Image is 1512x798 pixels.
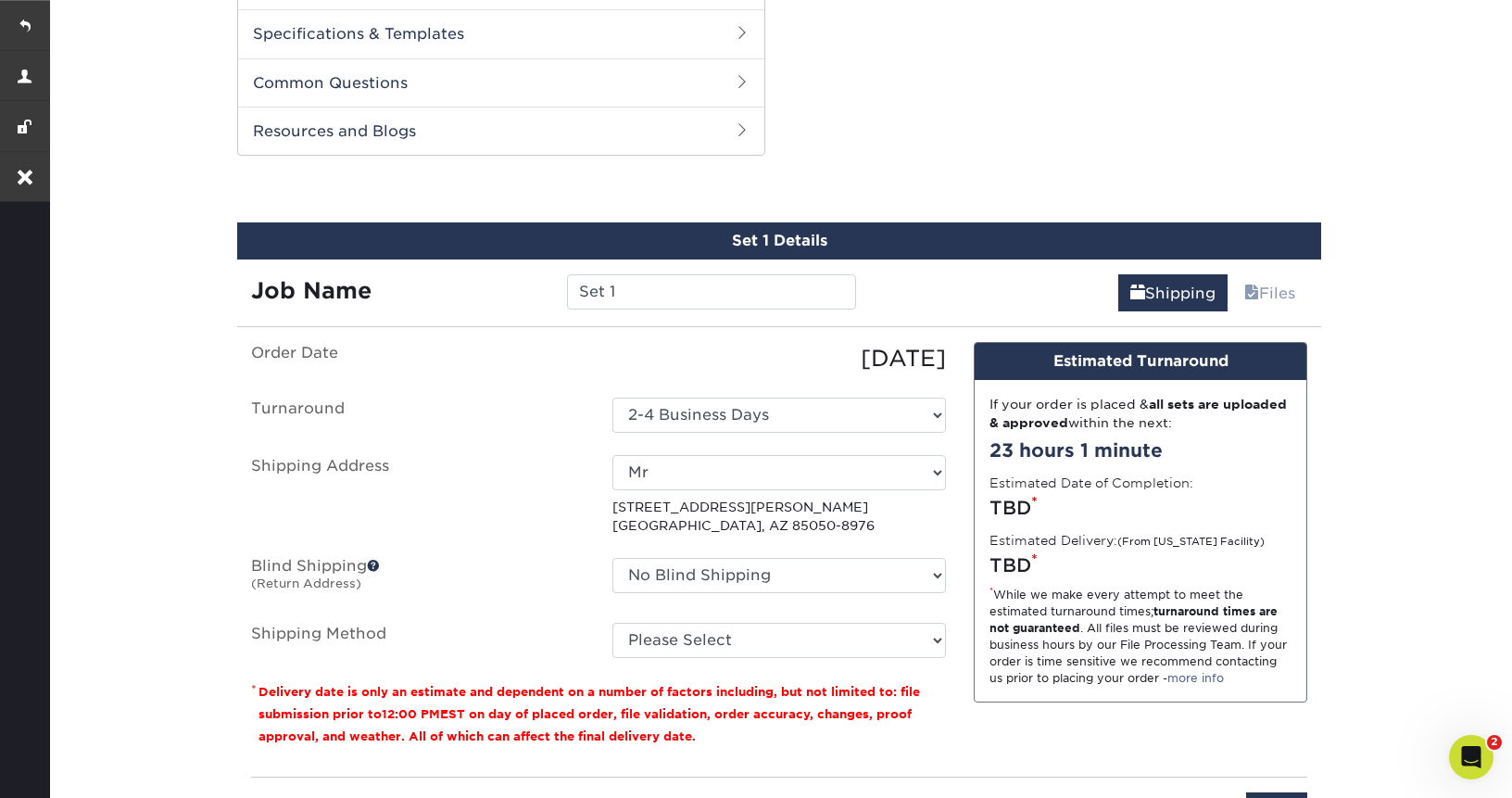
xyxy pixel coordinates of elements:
label: Estimated Date of Completion: [989,474,1193,492]
h2: Common Questions [238,58,764,107]
input: Enter a job name [567,274,855,310]
small: Delivery date is only an estimate and dependent on a number of factors including, but not limited... [258,685,920,743]
label: Estimated Delivery: [989,531,1265,550]
span: 2 [1487,735,1502,750]
div: Estimated Turnaround [975,343,1306,380]
div: TBD [989,551,1291,579]
small: (From [US_STATE] Facility) [1117,536,1265,548]
label: Blind Shipping [237,558,598,601]
div: 23 hours 1 minute [989,437,1291,464]
strong: Job Name [251,277,372,304]
div: If your order is placed & within the next: [989,395,1291,433]
label: Order Date [237,342,598,375]
span: files [1244,285,1259,302]
div: TBD [989,494,1291,522]
label: Turnaround [237,398,598,433]
h2: Specifications & Templates [238,9,764,57]
div: Set 1 Details [237,222,1321,260]
small: (Return Address) [251,576,361,590]
span: shipping [1130,285,1145,302]
a: Files [1232,274,1307,311]
label: Shipping Address [237,455,598,536]
h2: Resources and Blogs [238,107,764,155]
a: Shipping [1118,274,1228,311]
p: [STREET_ADDRESS][PERSON_NAME] [GEOGRAPHIC_DATA], AZ 85050-8976 [612,498,946,536]
span: 12:00 PM [382,707,440,721]
div: While we make every attempt to meet the estimated turnaround times; . All files must be reviewed ... [989,587,1291,687]
iframe: Google Customer Reviews [5,741,157,792]
label: Shipping Method [237,623,598,658]
a: more info [1167,671,1224,685]
iframe: Intercom live chat [1449,735,1493,779]
div: [DATE] [598,342,960,375]
strong: turnaround times are not guaranteed [989,604,1278,635]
